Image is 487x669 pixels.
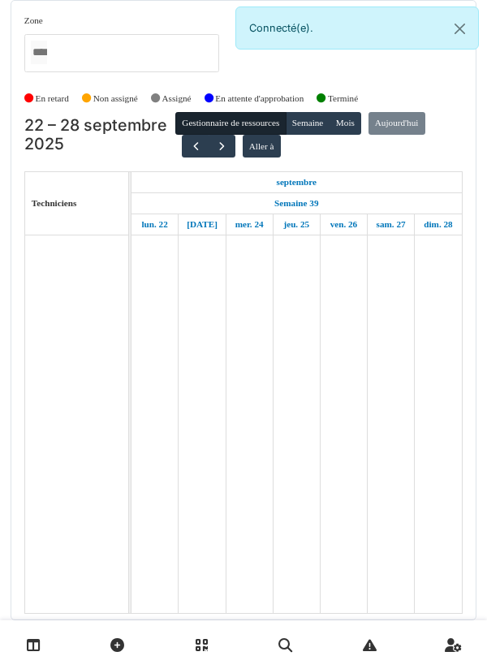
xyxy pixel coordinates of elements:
a: 22 septembre 2025 [137,214,171,235]
label: Zone [24,14,43,28]
button: Mois [330,112,362,135]
a: 26 septembre 2025 [326,214,362,235]
label: Terminé [328,92,358,106]
div: Connecté(e). [235,6,479,50]
a: 28 septembre 2025 [420,214,456,235]
a: 27 septembre 2025 [373,214,410,235]
button: Précédent [182,135,209,158]
a: 22 septembre 2025 [273,172,321,192]
button: Aujourd'hui [368,112,425,135]
span: Techniciens [32,198,77,208]
button: Suivant [209,135,235,158]
input: Tous [31,41,47,64]
label: Non assigné [93,92,138,106]
a: 25 septembre 2025 [279,214,313,235]
button: Semaine [286,112,330,135]
a: Semaine 39 [270,193,322,214]
button: Gestionnaire de ressources [175,112,286,135]
a: 24 septembre 2025 [231,214,268,235]
label: Assigné [162,92,192,106]
h2: 22 – 28 septembre 2025 [24,116,175,154]
button: Close [442,7,478,50]
a: 23 septembre 2025 [183,214,222,235]
label: En retard [36,92,69,106]
label: En attente d'approbation [215,92,304,106]
button: Aller à [243,135,281,158]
